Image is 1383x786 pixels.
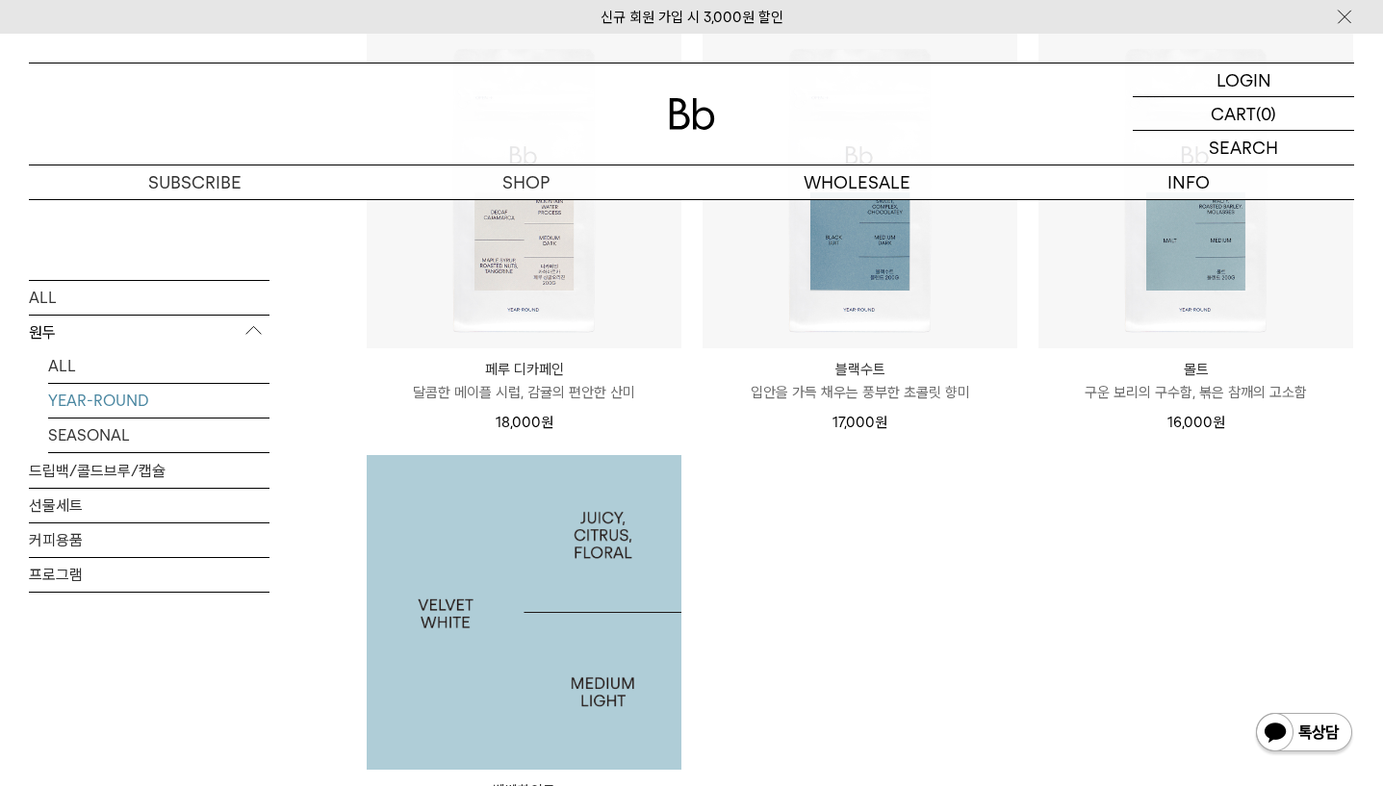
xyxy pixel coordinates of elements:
img: 1000000025_add2_054.jpg [367,455,681,770]
a: ALL [48,348,269,382]
a: YEAR-ROUND [48,383,269,417]
a: ALL [29,280,269,314]
a: 커피용품 [29,522,269,556]
p: 구운 보리의 구수함, 볶은 참깨의 고소함 [1038,381,1353,404]
span: 16,000 [1167,414,1225,431]
span: 원 [541,414,553,431]
a: SHOP [360,165,691,199]
a: SEASONAL [48,418,269,451]
p: INFO [1023,165,1354,199]
img: 로고 [669,98,715,130]
a: 블랙수트 입안을 가득 채우는 풍부한 초콜릿 향미 [703,358,1017,404]
p: 원두 [29,315,269,349]
p: SEARCH [1209,131,1278,165]
a: 드립백/콜드브루/캡슐 [29,453,269,487]
p: LOGIN [1217,63,1271,96]
img: 카카오톡 채널 1:1 채팅 버튼 [1254,711,1354,757]
a: 벨벳화이트 [367,455,681,770]
a: SUBSCRIBE [29,165,360,199]
p: (0) [1256,97,1276,130]
p: 몰트 [1038,358,1353,381]
span: 17,000 [832,414,887,431]
span: 원 [875,414,887,431]
p: 달콤한 메이플 시럽, 감귤의 편안한 산미 [367,381,681,404]
a: LOGIN [1133,63,1354,97]
a: 신규 회원 가입 시 3,000원 할인 [601,9,783,26]
p: 블랙수트 [703,358,1017,381]
p: 입안을 가득 채우는 풍부한 초콜릿 향미 [703,381,1017,404]
a: 몰트 구운 보리의 구수함, 볶은 참깨의 고소함 [1038,358,1353,404]
p: WHOLESALE [692,165,1023,199]
span: 원 [1213,414,1225,431]
span: 18,000 [496,414,553,431]
p: CART [1211,97,1256,130]
a: CART (0) [1133,97,1354,131]
a: 선물세트 [29,488,269,521]
a: 페루 디카페인 달콤한 메이플 시럽, 감귤의 편안한 산미 [367,358,681,404]
a: 프로그램 [29,557,269,591]
p: 페루 디카페인 [367,358,681,381]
